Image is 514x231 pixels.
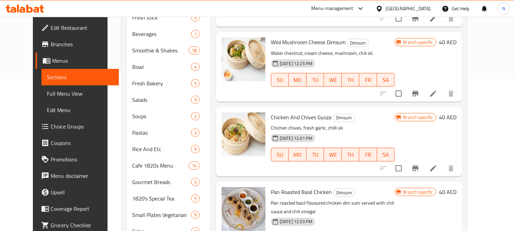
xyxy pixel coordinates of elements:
div: Smoothie & Shakes18 [127,42,211,59]
span: SU [274,150,286,160]
a: Edit Restaurant [36,20,119,36]
span: 4 [191,64,199,70]
span: Coupons [51,139,113,147]
span: Chicken And Chives Gyoza [271,112,331,122]
button: FR [359,73,377,87]
a: Edit menu item [429,14,437,23]
span: Edit Restaurant [51,24,113,32]
span: Choice Groups [51,122,113,131]
span: Branch specific [400,39,436,46]
div: items [191,145,200,153]
div: Bowl4 [127,59,211,75]
button: MO [289,148,306,161]
span: Branches [51,40,113,48]
span: MO [291,150,304,160]
div: 1820's Special Tea5 [127,190,211,207]
span: WE [327,150,339,160]
span: 14 [189,162,199,169]
span: Select to update [391,11,406,26]
div: Soups2 [127,108,211,124]
span: Gourmet Breads [132,178,191,186]
a: Promotions [36,151,119,168]
span: Pan Roasted Basil Chicken [271,187,332,197]
p: Chichen chives, fresh garlic, chilli oil. [271,124,394,132]
button: SU [271,148,289,161]
span: Bowl [132,63,191,71]
span: FR [362,150,374,160]
button: TU [306,148,324,161]
a: Menu disclaimer [36,168,119,184]
span: 9 [191,146,199,153]
span: 5 [191,80,199,87]
div: Small Plates Vegetarian9 [127,207,211,223]
button: Branch-specific-item [407,85,424,102]
div: items [191,112,200,120]
button: WE [324,148,342,161]
div: items [191,178,200,186]
span: 18 [189,47,199,54]
span: [DATE] 12:31 PM [277,135,315,142]
div: items [191,79,200,87]
span: Beverages [132,30,191,38]
span: Dimsum [333,114,354,122]
button: delete [443,85,459,102]
img: Pan Roasted Basil Chicken [222,187,265,231]
span: Coverage Report [51,205,113,213]
a: Coupons [36,135,119,151]
div: Cafe 1820s Menu14 [127,157,211,174]
h6: 40 AED [439,37,456,47]
div: Gourmet Breads3 [127,174,211,190]
span: 5 [191,195,199,202]
img: Wild Mushroom Cheese Dimsum [222,37,265,81]
span: [DATE] 12:33 PM [277,218,315,225]
p: Pan roasted basil flavoured chicken dim sum served with chili sauce and chili vinegar [271,199,394,216]
span: Menu disclaimer [51,172,113,180]
button: WE [324,73,342,87]
div: [GEOGRAPHIC_DATA] [386,5,431,12]
div: Pastas3 [127,124,211,141]
span: Fresh Juice [132,13,191,22]
button: SA [377,73,395,87]
span: Dimsum [347,39,368,47]
a: Edit menu item [429,89,437,98]
span: TH [344,75,357,85]
a: Sections [41,69,119,85]
span: 3 [191,130,199,136]
a: Coverage Report [36,200,119,217]
button: Branch-specific-item [407,160,424,177]
div: Rice And Etc9 [127,141,211,157]
span: Cafe 1820s Menu [132,161,188,170]
img: Chicken And Chives Gyoza [222,112,265,156]
a: Edit Menu [41,102,119,118]
div: Salads9 [127,92,211,108]
span: FR [362,75,374,85]
a: Edit menu item [429,164,437,172]
button: delete [443,160,459,177]
span: Sections [47,73,113,81]
span: MO [291,75,304,85]
span: TU [309,75,322,85]
span: Rice And Etc [132,145,191,153]
span: [DATE] 12:25 PM [277,60,315,67]
span: 1820's Special Tea [132,194,191,203]
div: Menu-management [311,4,353,13]
span: TU [309,150,322,160]
button: SA [377,148,395,161]
h6: 40 AED [439,112,456,122]
div: Dimsum [333,189,355,197]
span: SA [380,75,392,85]
span: Branch specific [400,189,436,195]
button: FR [359,148,377,161]
a: Menus [36,52,119,69]
div: items [191,194,200,203]
span: Edit Menu [47,106,113,114]
span: Grocery Checklist [51,221,113,229]
span: Full Menu View [47,89,113,98]
span: Promotions [51,155,113,163]
span: Pastas [132,129,191,137]
span: Soups [132,112,191,120]
p: Water chestnut, cream cheese, mushroom, chili oil. [271,49,394,58]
